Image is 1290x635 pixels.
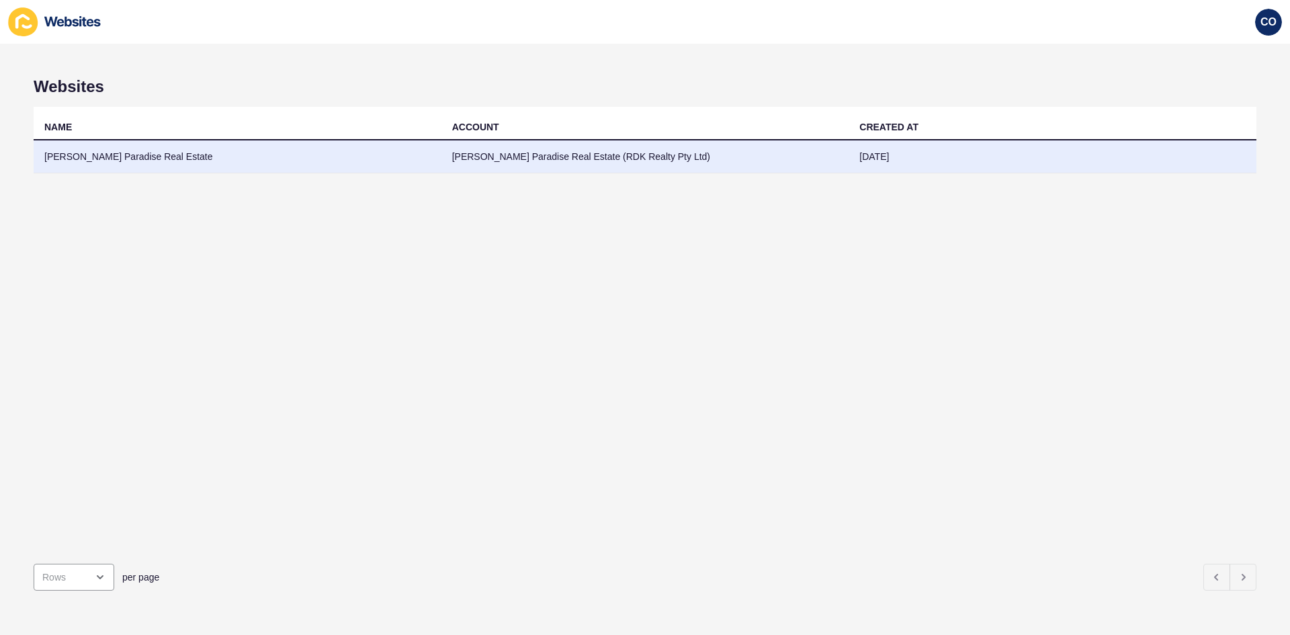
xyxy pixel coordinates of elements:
[452,120,499,134] div: ACCOUNT
[34,140,441,173] td: [PERSON_NAME] Paradise Real Estate
[34,564,114,591] div: open menu
[859,120,918,134] div: CREATED AT
[849,140,1256,173] td: [DATE]
[44,120,72,134] div: NAME
[1260,15,1277,29] span: CO
[122,570,159,584] span: per page
[441,140,849,173] td: [PERSON_NAME] Paradise Real Estate (RDK Realty Pty Ltd)
[34,77,1256,96] h1: Websites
